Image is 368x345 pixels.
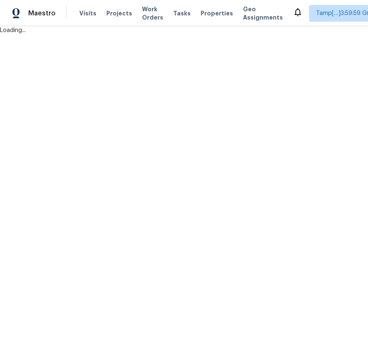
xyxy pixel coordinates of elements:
[142,5,163,22] span: Work Orders
[106,9,132,17] span: Projects
[28,9,56,17] span: Maestro
[173,10,191,16] span: Tasks
[79,9,96,17] span: Visits
[201,9,233,17] span: Properties
[243,5,283,22] span: Geo Assignments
